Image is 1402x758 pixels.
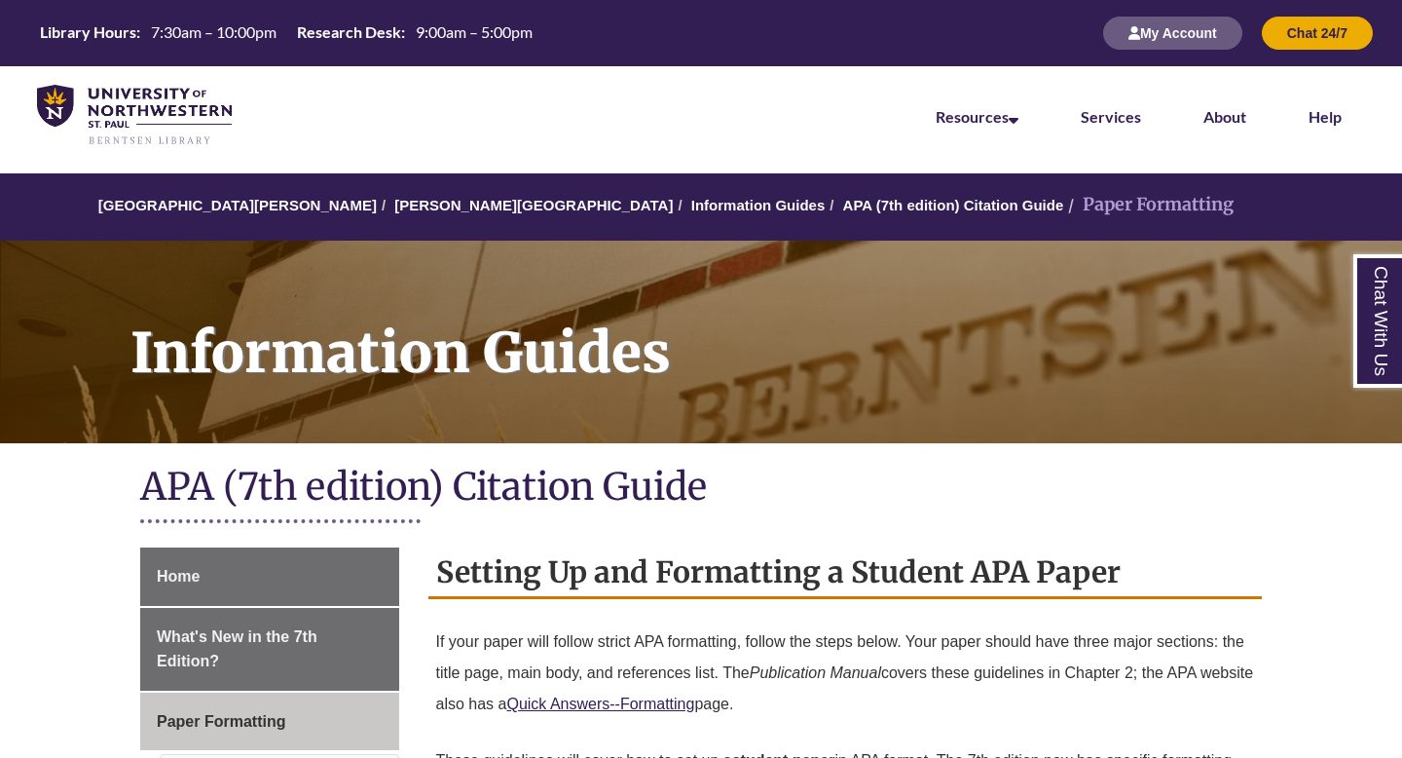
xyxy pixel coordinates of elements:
[428,548,1263,599] h2: Setting Up and Formatting a Student APA Paper
[37,85,232,146] img: UNWSP Library Logo
[691,197,826,213] a: Information Guides
[506,696,694,712] a: Quick Answers--Formatting
[157,713,285,730] span: Paper Formatting
[843,197,1064,213] a: APA (7th edition) Citation Guide
[109,241,1402,418] h1: Information Guides
[140,463,1262,514] h1: APA (7th edition) Citation Guide
[151,22,277,41] span: 7:30am – 10:00pm
[394,197,673,213] a: [PERSON_NAME][GEOGRAPHIC_DATA]
[32,21,540,45] a: Hours Today
[32,21,143,43] th: Library Hours:
[32,21,540,43] table: Hours Today
[1309,107,1342,126] a: Help
[140,608,399,691] a: What's New in the 7th Edition?
[98,197,377,213] a: [GEOGRAPHIC_DATA][PERSON_NAME]
[1262,24,1373,41] a: Chat 24/7
[936,107,1018,126] a: Resources
[140,548,399,606] a: Home
[750,664,881,681] em: Publication Manual
[157,568,200,585] span: Home
[1262,17,1373,50] button: Chat 24/7
[1103,24,1242,41] a: My Account
[1063,191,1234,219] li: Paper Formatting
[157,628,317,670] span: What's New in the 7th Edition?
[436,619,1255,728] p: If your paper will follow strict APA formatting, follow the steps below. Your paper should have t...
[289,21,408,43] th: Research Desk:
[1103,17,1242,50] button: My Account
[416,22,533,41] span: 9:00am – 5:00pm
[1203,107,1246,126] a: About
[1081,107,1141,126] a: Services
[140,693,399,751] a: Paper Formatting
